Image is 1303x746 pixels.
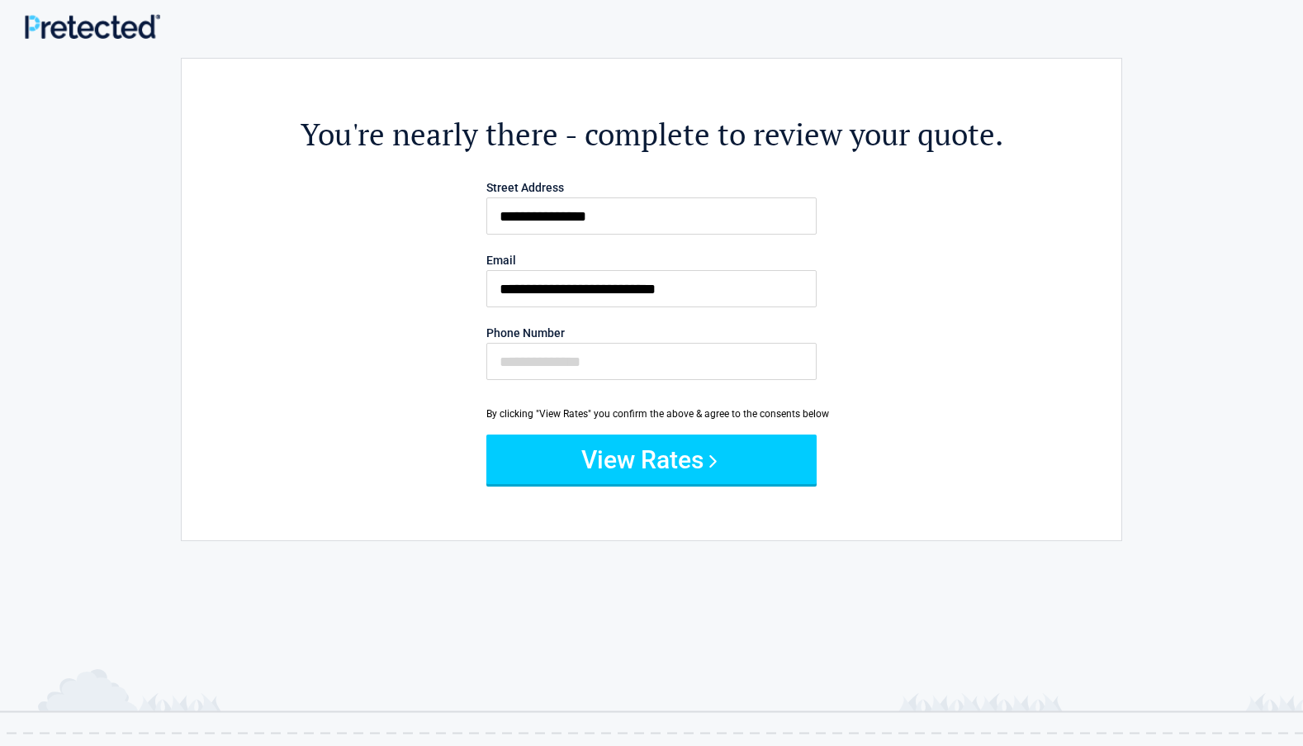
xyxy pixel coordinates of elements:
label: Email [486,254,817,266]
h2: You're nearly there - complete to review your quote. [272,114,1031,154]
button: View Rates [486,435,817,484]
div: By clicking "View Rates" you confirm the above & agree to the consents below [486,406,817,421]
label: Street Address [486,182,817,193]
label: Phone Number [486,327,817,339]
img: Main Logo [25,14,160,39]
